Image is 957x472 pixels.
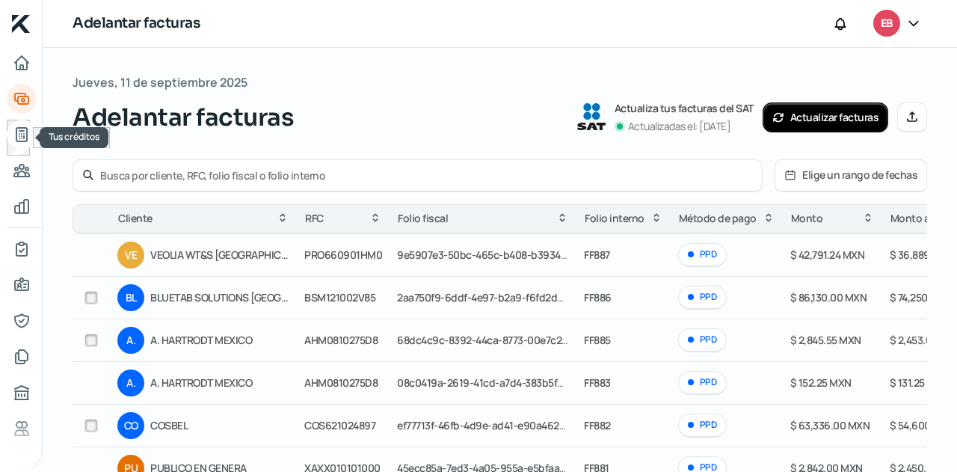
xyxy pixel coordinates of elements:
[73,99,294,135] span: Adelantar facturas
[398,209,448,227] span: Folio fiscal
[7,306,37,336] a: Representantes
[304,333,378,347] span: AHM0810275D8
[305,209,324,227] span: RFC
[790,418,870,432] span: $ 63,336.00 MXN
[117,327,144,354] div: A.
[7,234,37,264] a: Mi contrato
[304,376,378,390] span: AHM0810275D8
[881,15,893,33] span: EB
[150,289,289,307] span: BLUETAB SOLUTIONS [GEOGRAPHIC_DATA]
[150,246,289,264] span: VEOLIA WT&S [GEOGRAPHIC_DATA]
[397,290,591,304] span: 2aa750f9-6ddf-4e97-b2a9-f6fd2dd2bee7
[117,284,144,311] div: BL
[577,103,606,130] img: SAT logo
[397,248,597,262] span: 9e5907e3-50bc-465c-b408-b3934ec41148
[585,209,644,227] span: Folio interno
[150,331,289,349] span: A. HARTRODT MEXICO
[763,102,889,132] button: Actualizar facturas
[49,130,99,143] span: Tus créditos
[678,371,727,394] div: PPD
[615,99,754,117] p: Actualiza tus facturas del SAT
[397,418,588,432] span: ef77713f-46fb-4d9e-ad41-e90a4628466e
[790,376,852,390] span: $ 152.25 MXN
[678,414,727,437] div: PPD
[628,117,731,135] p: Actualizadas el: [DATE]
[117,370,144,396] div: A.
[397,376,589,390] span: 08c0419a-2619-41cd-a7d4-383b5fec9af8
[791,209,823,227] span: Monto
[150,374,289,392] span: A. HARTRODT MEXICO
[117,242,144,269] div: VE
[397,333,596,347] span: 68dc4c9c-8392-44ca-8773-00e7c257ba94
[150,417,289,435] span: COSBEL
[890,376,949,390] span: $ 131.25 MXN
[117,412,144,439] div: CO
[118,209,153,227] span: Cliente
[7,191,37,221] a: Mis finanzas
[73,13,200,34] h1: Adelantar facturas
[7,48,37,78] a: Inicio
[790,290,867,304] span: $ 86,130.00 MXN
[7,120,37,150] a: Tus créditos
[7,414,37,444] a: Referencias
[7,156,37,186] a: Pago a proveedores
[584,418,611,432] span: FF882
[790,333,861,347] span: $ 2,845.55 MXN
[678,328,727,352] div: PPD
[304,290,375,304] span: BSM121002V85
[790,248,865,262] span: $ 42,791.24 MXN
[100,168,753,183] input: Busca por cliente, RFC, folio fiscal o folio interno
[7,378,37,408] a: Buró de crédito
[73,72,247,94] span: Jueves, 11 de septiembre 2025
[584,376,611,390] span: FF883
[584,290,612,304] span: FF886
[679,209,757,227] span: Método de pago
[7,84,37,114] a: Adelantar facturas
[775,160,926,191] button: Elige un rango de fechas
[584,333,611,347] span: FF885
[584,248,610,262] span: FF887
[304,418,375,432] span: COS621024897
[678,286,727,309] div: PPD
[304,248,382,262] span: PRO660901HM0
[7,342,37,372] a: Documentos
[678,243,727,266] div: PPD
[7,270,37,300] a: Información general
